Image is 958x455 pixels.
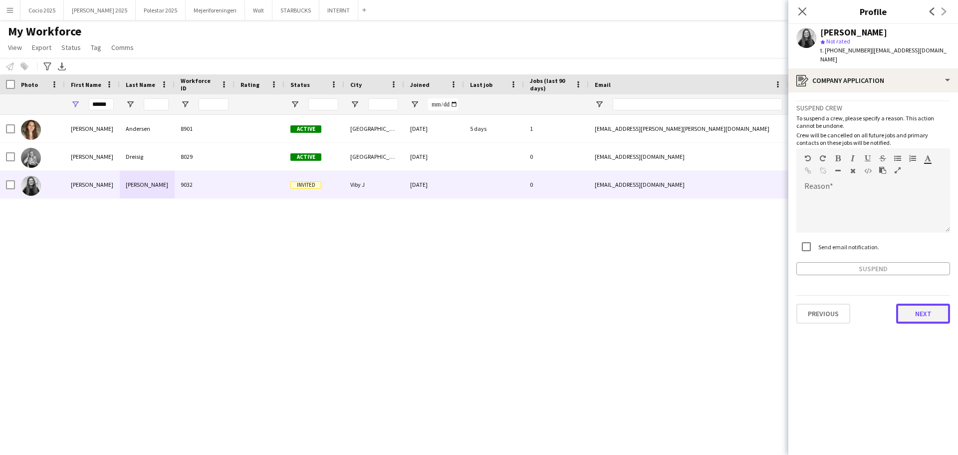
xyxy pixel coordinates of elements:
[524,115,589,142] div: 1
[613,98,782,110] input: Email Filter Input
[120,115,175,142] div: Andersen
[788,68,958,92] div: Company application
[65,143,120,170] div: [PERSON_NAME]
[4,41,26,54] a: View
[894,154,901,162] button: Unordered List
[199,98,229,110] input: Workforce ID Filter Input
[290,153,321,161] span: Active
[71,100,80,109] button: Open Filter Menu
[65,115,120,142] div: [PERSON_NAME]
[28,41,55,54] a: Export
[804,154,811,162] button: Undo
[879,154,886,162] button: Strikethrough
[181,77,217,92] span: Workforce ID
[240,81,259,88] span: Rating
[126,81,155,88] span: Last Name
[470,81,492,88] span: Last job
[91,43,101,52] span: Tag
[595,81,611,88] span: Email
[186,0,245,20] button: Mejeriforeningen
[849,167,856,175] button: Clear Formatting
[464,115,524,142] div: 5 days
[290,125,321,133] span: Active
[126,100,135,109] button: Open Filter Menu
[350,81,362,88] span: City
[404,115,464,142] div: [DATE]
[524,143,589,170] div: 0
[796,131,950,146] p: Crew will be cancelled on all future jobs and primary contacts on these jobs will be notified.
[272,0,319,20] button: STARBUCKS
[290,181,321,189] span: Invited
[410,100,419,109] button: Open Filter Menu
[410,81,430,88] span: Joined
[819,154,826,162] button: Redo
[64,0,136,20] button: [PERSON_NAME] 2025
[89,98,114,110] input: First Name Filter Input
[864,154,871,162] button: Underline
[864,167,871,175] button: HTML Code
[111,43,134,52] span: Comms
[21,81,38,88] span: Photo
[21,148,41,168] img: Louise Dreisig
[820,46,872,54] span: t. [PHONE_NUMBER]
[896,304,950,324] button: Next
[404,171,464,198] div: [DATE]
[796,103,950,112] h3: Suspend crew
[57,41,85,54] a: Status
[21,176,41,196] img: Louise Eskildsen
[181,100,190,109] button: Open Filter Menu
[524,171,589,198] div: 0
[404,143,464,170] div: [DATE]
[41,60,53,72] app-action-btn: Advanced filters
[816,243,879,250] label: Send email notification.
[796,114,950,129] p: To suspend a crew, please specify a reason. This action cannot be undone.
[175,171,235,198] div: 9032
[308,98,338,110] input: Status Filter Input
[290,81,310,88] span: Status
[144,98,169,110] input: Last Name Filter Input
[350,100,359,109] button: Open Filter Menu
[344,115,404,142] div: [GEOGRAPHIC_DATA]
[826,37,850,45] span: Not rated
[8,24,81,39] span: My Workforce
[56,60,68,72] app-action-btn: Export XLSX
[20,0,64,20] button: Cocio 2025
[175,143,235,170] div: 8029
[368,98,398,110] input: City Filter Input
[894,166,901,174] button: Fullscreen
[136,0,186,20] button: Polestar 2025
[589,143,788,170] div: [EMAIL_ADDRESS][DOMAIN_NAME]
[87,41,105,54] a: Tag
[820,46,947,63] span: | [EMAIL_ADDRESS][DOMAIN_NAME]
[175,115,235,142] div: 8901
[428,98,458,110] input: Joined Filter Input
[65,171,120,198] div: [PERSON_NAME]
[344,143,404,170] div: [GEOGRAPHIC_DATA]
[909,154,916,162] button: Ordered List
[924,154,931,162] button: Text Color
[820,28,887,37] div: [PERSON_NAME]
[32,43,51,52] span: Export
[71,81,101,88] span: First Name
[61,43,81,52] span: Status
[319,0,358,20] button: INTERNT
[8,43,22,52] span: View
[245,0,272,20] button: Wolt
[290,100,299,109] button: Open Filter Menu
[834,154,841,162] button: Bold
[120,143,175,170] div: Dreisig
[595,100,604,109] button: Open Filter Menu
[849,154,856,162] button: Italic
[834,167,841,175] button: Horizontal Line
[530,77,571,92] span: Jobs (last 90 days)
[796,304,850,324] button: Previous
[107,41,138,54] a: Comms
[344,171,404,198] div: Viby J
[788,5,958,18] h3: Profile
[21,120,41,140] img: Louise Andersen
[589,171,788,198] div: [EMAIL_ADDRESS][DOMAIN_NAME]
[879,166,886,174] button: Paste as plain text
[120,171,175,198] div: [PERSON_NAME]
[589,115,788,142] div: [EMAIL_ADDRESS][PERSON_NAME][PERSON_NAME][DOMAIN_NAME]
